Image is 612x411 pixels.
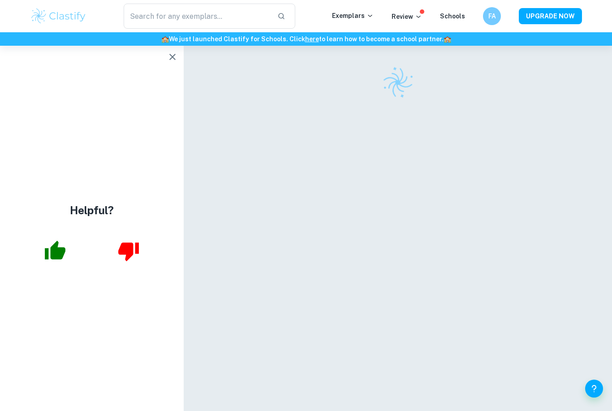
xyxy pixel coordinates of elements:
h6: We just launched Clastify for Schools. Click to learn how to become a school partner. [2,34,610,44]
img: Clastify logo [377,61,418,103]
img: Clastify logo [30,7,87,25]
span: 🏫 [161,35,169,43]
span: 🏫 [444,35,451,43]
button: Help and Feedback [585,380,603,398]
h6: FA [487,11,497,21]
button: FA [483,7,501,25]
p: Exemplars [332,11,374,21]
p: Review [392,12,422,22]
input: Search for any exemplars... [124,4,270,29]
a: here [305,35,319,43]
a: Schools [440,13,465,20]
button: UPGRADE NOW [519,8,582,24]
h4: Helpful? [70,202,114,218]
